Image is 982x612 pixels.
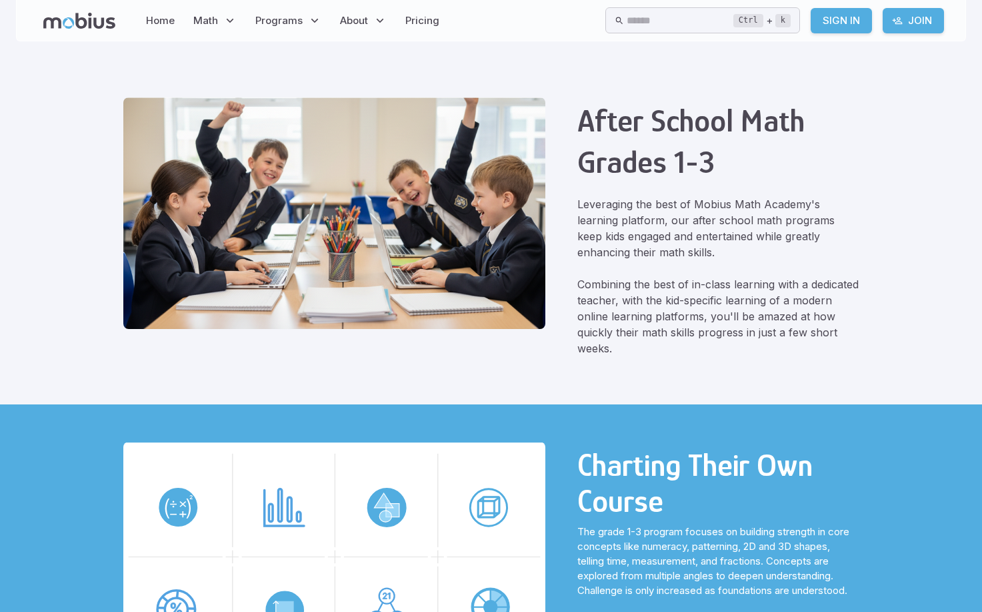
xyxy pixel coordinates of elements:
span: Math [193,13,218,28]
kbd: Ctrl [733,14,763,27]
kbd: k [775,14,791,27]
a: Pricing [401,5,443,36]
span: Programs [255,13,303,28]
h2: Grades 1-3 [577,144,859,180]
h2: After School Math [577,103,859,139]
p: Combining the best of in-class learning with a dedicated teacher, with the kid-specific learning ... [577,276,859,356]
a: Join [883,8,944,33]
span: About [340,13,368,28]
div: + [733,13,791,29]
h2: Charting Their Own Course [577,447,859,519]
p: Leveraging the best of Mobius Math Academy's learning platform, our after school math programs ke... [577,196,859,260]
a: Home [142,5,179,36]
a: Sign In [811,8,872,33]
img: after-school-grade-1-to-3.png [123,97,546,328]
